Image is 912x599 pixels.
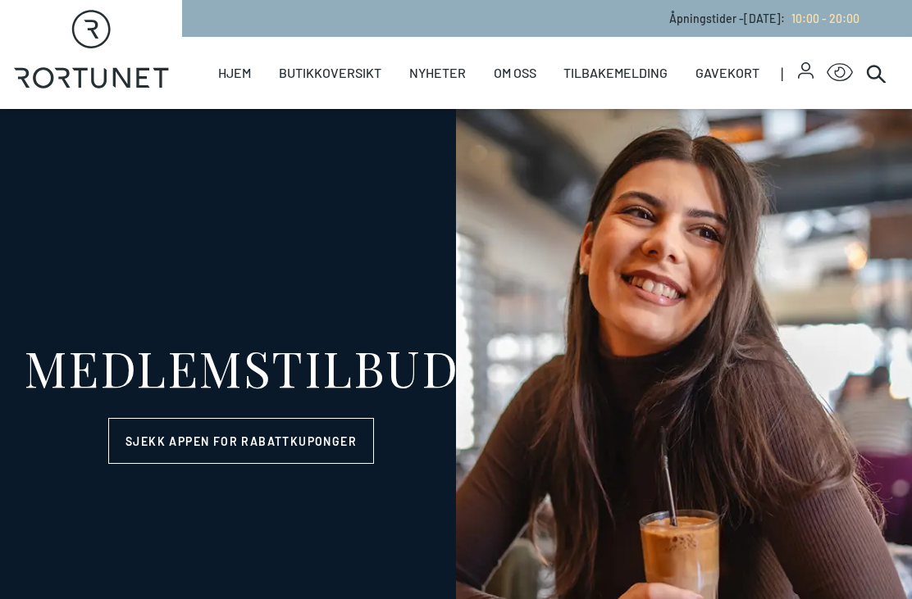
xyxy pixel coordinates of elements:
[108,418,374,464] a: Sjekk appen for rabattkuponger
[695,37,759,109] a: Gavekort
[279,37,381,109] a: Butikkoversikt
[827,60,853,86] button: Open Accessibility Menu
[563,37,668,109] a: Tilbakemelding
[785,11,860,25] a: 10:00 - 20:00
[669,10,860,27] p: Åpningstider - [DATE] :
[781,37,798,109] span: |
[24,343,459,392] div: MEDLEMSTILBUD
[791,11,860,25] span: 10:00 - 20:00
[494,37,536,109] a: Om oss
[218,37,251,109] a: Hjem
[409,37,466,109] a: Nyheter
